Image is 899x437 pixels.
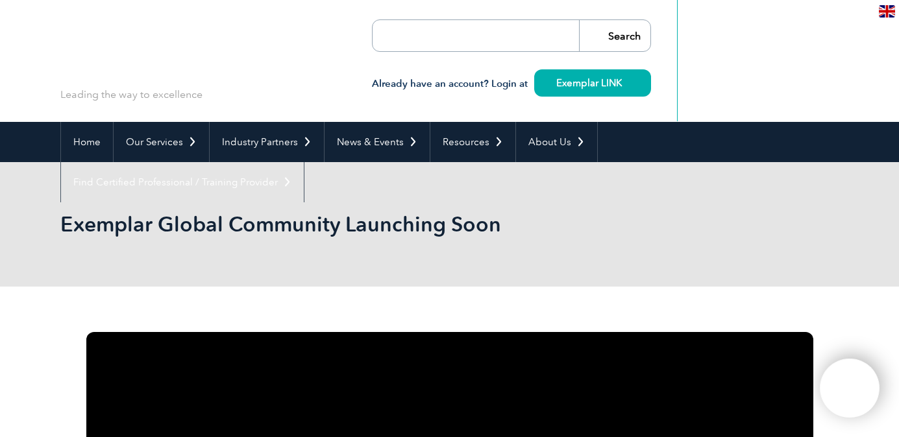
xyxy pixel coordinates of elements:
[579,20,650,51] input: Search
[516,122,597,162] a: About Us
[61,162,304,202] a: Find Certified Professional / Training Provider
[61,122,113,162] a: Home
[114,122,209,162] a: Our Services
[325,122,430,162] a: News & Events
[372,76,651,92] h3: Already have an account? Login at
[60,88,203,102] p: Leading the way to excellence
[879,5,895,18] img: en
[534,69,651,97] a: Exemplar LINK
[833,372,866,405] img: svg+xml;nitro-empty-id=MTMzODoxMTY=-1;base64,PHN2ZyB2aWV3Qm94PSIwIDAgNDAwIDQwMCIgd2lkdGg9IjQwMCIg...
[430,122,515,162] a: Resources
[210,122,324,162] a: Industry Partners
[622,79,629,86] img: svg+xml;nitro-empty-id=MzUxOjIzMg==-1;base64,PHN2ZyB2aWV3Qm94PSIwIDAgMTEgMTEiIHdpZHRoPSIxMSIgaGVp...
[60,214,606,235] h2: Exemplar Global Community Launching Soon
